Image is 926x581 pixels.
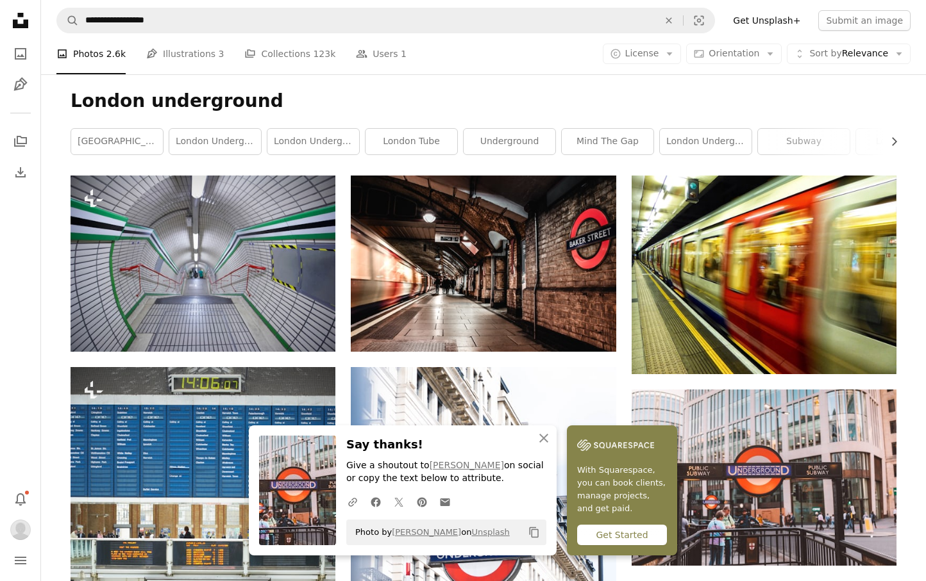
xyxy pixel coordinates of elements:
a: Download History [8,160,33,185]
button: Orientation [686,44,782,64]
div: Get Started [577,525,667,545]
button: Clear [655,8,683,33]
a: a red and white sign on the side of a building [351,560,616,571]
button: Profile [8,517,33,543]
button: Copy to clipboard [523,521,545,543]
img: red and white train in train station [632,176,897,374]
a: Baker Street train station [351,258,616,269]
button: scroll list to the right [882,129,897,154]
a: underground [464,129,555,154]
a: red and white train in train station [632,268,897,280]
a: Get Unsplash+ [725,10,808,31]
h3: Say thanks! [346,436,546,454]
button: Menu [8,548,33,573]
img: Avatar of user Peter Plisner [10,520,31,540]
span: Sort by [809,48,841,58]
a: Collections [8,129,33,154]
button: License [603,44,682,64]
span: Relevance [809,47,888,60]
a: Illustrations 3 [146,33,224,74]
button: Visual search [684,8,714,33]
span: With Squarespace, you can book clients, manage projects, and get paid. [577,464,667,515]
img: file-1747939142011-51e5cc87e3c9 [577,436,654,455]
button: Notifications [8,486,33,512]
a: Share over email [434,489,457,514]
span: 123k [313,47,335,61]
a: london underground sign [267,129,359,154]
button: Sort byRelevance [787,44,911,64]
a: a long hallway with a tiled floor and walls [71,258,335,269]
form: Find visuals sitewide [56,8,715,33]
span: 3 [219,47,224,61]
span: Photo by on [349,522,510,543]
a: subway [758,129,850,154]
span: License [625,48,659,58]
a: Share on Facebook [364,489,387,514]
span: Orientation [709,48,759,58]
a: [GEOGRAPHIC_DATA] [71,129,163,154]
a: Illustrations [8,72,33,97]
a: Users 1 [356,33,407,74]
a: Unsplash [471,527,509,537]
a: mind the gap [562,129,653,154]
a: [PERSON_NAME] [392,527,461,537]
h1: London underground [71,90,897,113]
p: Give a shoutout to on social or copy the text below to attribute. [346,459,546,485]
a: black Underground sign post [632,471,897,483]
button: Search Unsplash [57,8,79,33]
a: Share on Pinterest [410,489,434,514]
a: Share on Twitter [387,489,410,514]
a: With Squarespace, you can book clients, manage projects, and get paid.Get Started [567,425,677,555]
a: Photos [8,41,33,67]
img: Baker Street train station [351,176,616,352]
a: london tube [366,129,457,154]
a: [PERSON_NAME] [430,460,504,470]
img: a long hallway with a tiled floor and walls [71,176,335,352]
a: london underground train [660,129,752,154]
a: a crowd of people walking through a train station [71,560,335,571]
img: black Underground sign post [632,389,897,566]
span: 1 [401,47,407,61]
a: london underground map [169,129,261,154]
button: Submit an image [818,10,911,31]
a: Collections 123k [244,33,335,74]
